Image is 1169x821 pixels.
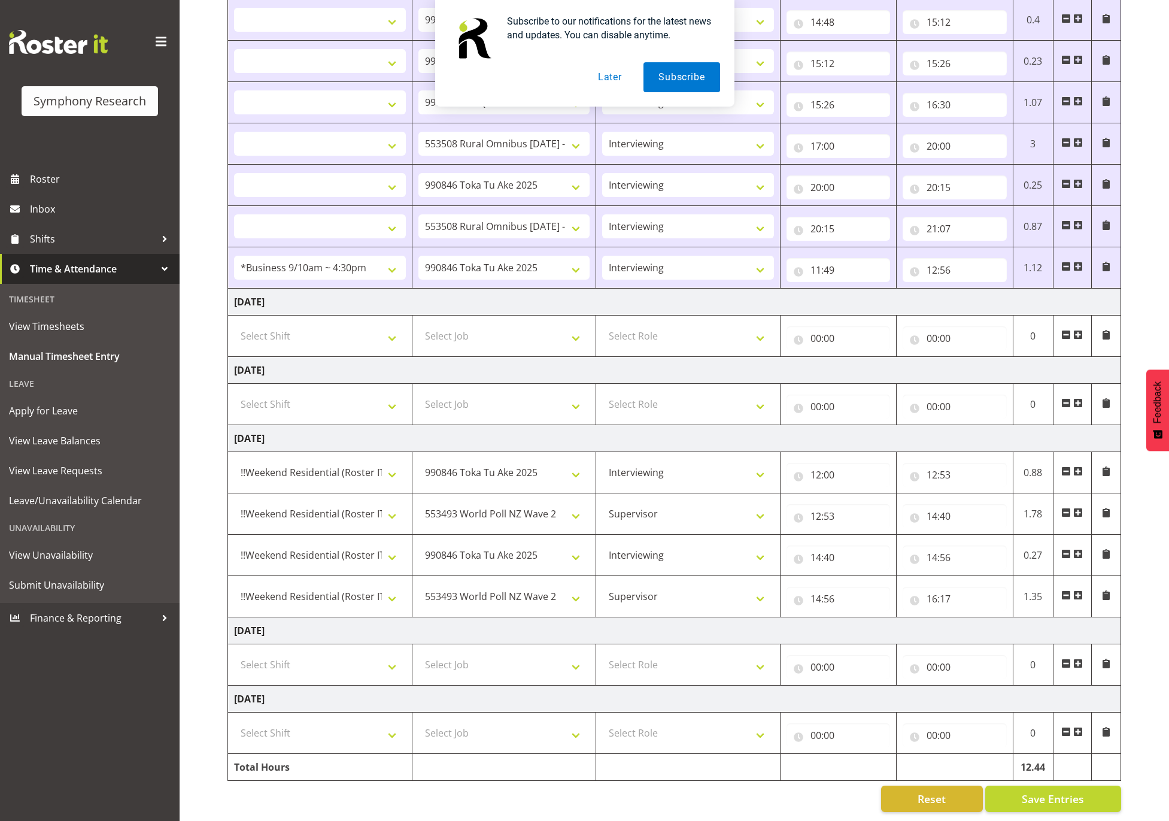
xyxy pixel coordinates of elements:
input: Click to select... [787,134,890,158]
a: Manual Timesheet Entry [3,341,177,371]
button: Later [583,62,637,92]
button: Feedback - Show survey [1146,369,1169,451]
input: Click to select... [903,134,1006,158]
div: Subscribe to our notifications for the latest news and updates. You can disable anytime. [497,14,720,42]
span: View Timesheets [9,317,171,335]
span: View Leave Requests [9,462,171,480]
div: Timesheet [3,287,177,311]
td: [DATE] [228,686,1121,713]
span: View Leave Balances [9,432,171,450]
td: [DATE] [228,425,1121,452]
span: Submit Unavailability [9,576,171,594]
td: 0.87 [1013,206,1053,247]
input: Click to select... [787,258,890,282]
td: 1.35 [1013,576,1053,617]
a: View Leave Requests [3,456,177,486]
a: Submit Unavailability [3,570,177,600]
td: [DATE] [228,357,1121,384]
input: Click to select... [787,463,890,487]
td: 0.88 [1013,452,1053,493]
td: 12.44 [1013,754,1053,781]
input: Click to select... [903,326,1006,350]
img: notification icon [450,14,497,62]
span: Inbox [30,200,174,218]
input: Click to select... [787,217,890,241]
td: [DATE] [228,289,1121,316]
span: Apply for Leave [9,402,171,420]
input: Click to select... [903,723,1006,747]
a: View Leave Balances [3,426,177,456]
a: Leave/Unavailability Calendar [3,486,177,516]
input: Click to select... [787,587,890,611]
input: Click to select... [787,326,890,350]
td: 0 [1013,316,1053,357]
td: 3 [1013,123,1053,165]
div: Unavailability [3,516,177,540]
input: Click to select... [903,587,1006,611]
input: Click to select... [903,655,1006,679]
input: Click to select... [787,504,890,528]
input: Click to select... [787,395,890,419]
a: View Timesheets [3,311,177,341]
span: Reset [918,791,946,807]
td: 0 [1013,644,1053,686]
span: Save Entries [1022,791,1084,807]
input: Click to select... [903,504,1006,528]
button: Reset [881,786,983,812]
input: Click to select... [903,463,1006,487]
td: 0 [1013,713,1053,754]
td: 0 [1013,384,1053,425]
td: 0.25 [1013,165,1053,206]
span: Shifts [30,230,156,248]
input: Click to select... [903,258,1006,282]
input: Click to select... [787,723,890,747]
input: Click to select... [903,395,1006,419]
input: Click to select... [787,655,890,679]
span: Finance & Reporting [30,609,156,627]
input: Click to select... [903,546,1006,569]
span: Leave/Unavailability Calendar [9,492,171,510]
td: [DATE] [228,617,1121,644]
input: Click to select... [903,175,1006,199]
span: Roster [30,170,174,188]
a: View Unavailability [3,540,177,570]
div: Leave [3,371,177,396]
span: View Unavailability [9,546,171,564]
td: 1.12 [1013,247,1053,289]
button: Subscribe [643,62,719,92]
span: Time & Attendance [30,260,156,278]
input: Click to select... [787,175,890,199]
a: Apply for Leave [3,396,177,426]
td: 0.27 [1013,535,1053,576]
button: Save Entries [985,786,1121,812]
input: Click to select... [903,217,1006,241]
input: Click to select... [787,546,890,569]
td: 1.78 [1013,493,1053,535]
td: Total Hours [228,754,412,781]
span: Manual Timesheet Entry [9,347,171,365]
span: Feedback [1152,381,1163,423]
